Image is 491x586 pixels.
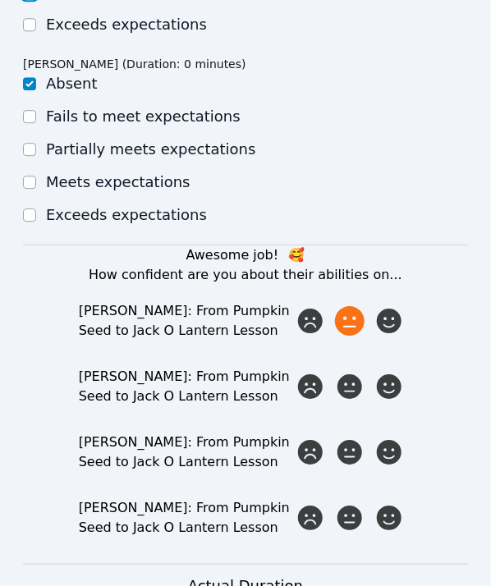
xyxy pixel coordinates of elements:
legend: [PERSON_NAME] (Duration: 0 minutes) [23,54,246,74]
label: Exceeds expectations [46,206,207,223]
label: Fails to meet expectations [46,108,241,125]
label: Meets expectations [46,173,190,190]
span: Awesome job! [186,247,279,263]
label: Absent [46,75,98,92]
div: [PERSON_NAME]: From Pumpkin Seed to Jack O Lantern Lesson [79,498,295,538]
div: [PERSON_NAME]: From Pumpkin Seed to Jack O Lantern Lesson [79,433,295,472]
label: Exceeds expectations [46,16,207,33]
span: How confident are you about their abilities on... [89,267,402,282]
span: kisses [288,247,305,263]
div: [PERSON_NAME]: From Pumpkin Seed to Jack O Lantern Lesson [79,301,295,341]
div: [PERSON_NAME]: From Pumpkin Seed to Jack O Lantern Lesson [79,367,295,406]
label: Partially meets expectations [46,140,256,158]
